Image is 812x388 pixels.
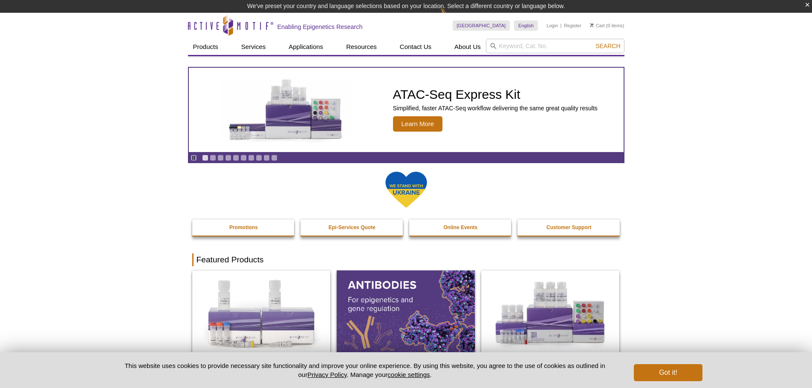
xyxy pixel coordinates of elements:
[453,20,510,31] a: [GEOGRAPHIC_DATA]
[590,23,594,27] img: Your Cart
[256,155,262,161] a: Go to slide 8
[393,104,598,112] p: Simplified, faster ATAC-Seq workflow delivering the same great quality results
[271,155,277,161] a: Go to slide 10
[307,371,347,378] a: Privacy Policy
[192,270,330,354] img: DNA Library Prep Kit for Illumina
[217,155,224,161] a: Go to slide 3
[590,23,605,29] a: Cart
[192,253,620,266] h2: Featured Products
[277,23,363,31] h2: Enabling Epigenetics Research
[240,155,247,161] a: Go to slide 6
[225,155,231,161] a: Go to slide 4
[188,39,223,55] a: Products
[593,42,623,50] button: Search
[110,361,620,379] p: This website uses cookies to provide necessary site functionality and improve your online experie...
[481,270,619,354] img: CUT&Tag-IT® Express Assay Kit
[546,224,591,230] strong: Customer Support
[440,6,463,26] img: Change Here
[189,68,624,152] a: ATAC-Seq Express Kit ATAC-Seq Express Kit Simplified, faster ATAC-Seq workflow delivering the sam...
[590,20,624,31] li: (0 items)
[486,39,624,53] input: Keyword, Cat. No.
[561,20,562,31] li: |
[216,78,357,142] img: ATAC-Seq Express Kit
[393,116,443,132] span: Learn More
[337,270,475,354] img: All Antibodies
[192,219,295,236] a: Promotions
[210,155,216,161] a: Go to slide 2
[202,155,208,161] a: Go to slide 1
[329,224,376,230] strong: Epi-Services Quote
[517,219,621,236] a: Customer Support
[395,39,436,55] a: Contact Us
[191,155,197,161] a: Toggle autoplay
[301,219,404,236] a: Epi-Services Quote
[341,39,382,55] a: Resources
[634,364,702,381] button: Got it!
[595,43,620,49] span: Search
[443,224,477,230] strong: Online Events
[514,20,538,31] a: English
[229,224,258,230] strong: Promotions
[564,23,581,29] a: Register
[189,68,624,152] article: ATAC-Seq Express Kit
[236,39,271,55] a: Services
[233,155,239,161] a: Go to slide 5
[248,155,254,161] a: Go to slide 7
[546,23,558,29] a: Login
[263,155,270,161] a: Go to slide 9
[449,39,486,55] a: About Us
[409,219,512,236] a: Online Events
[387,371,430,378] button: cookie settings
[385,171,428,209] img: We Stand With Ukraine
[393,88,598,101] h2: ATAC-Seq Express Kit
[283,39,328,55] a: Applications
